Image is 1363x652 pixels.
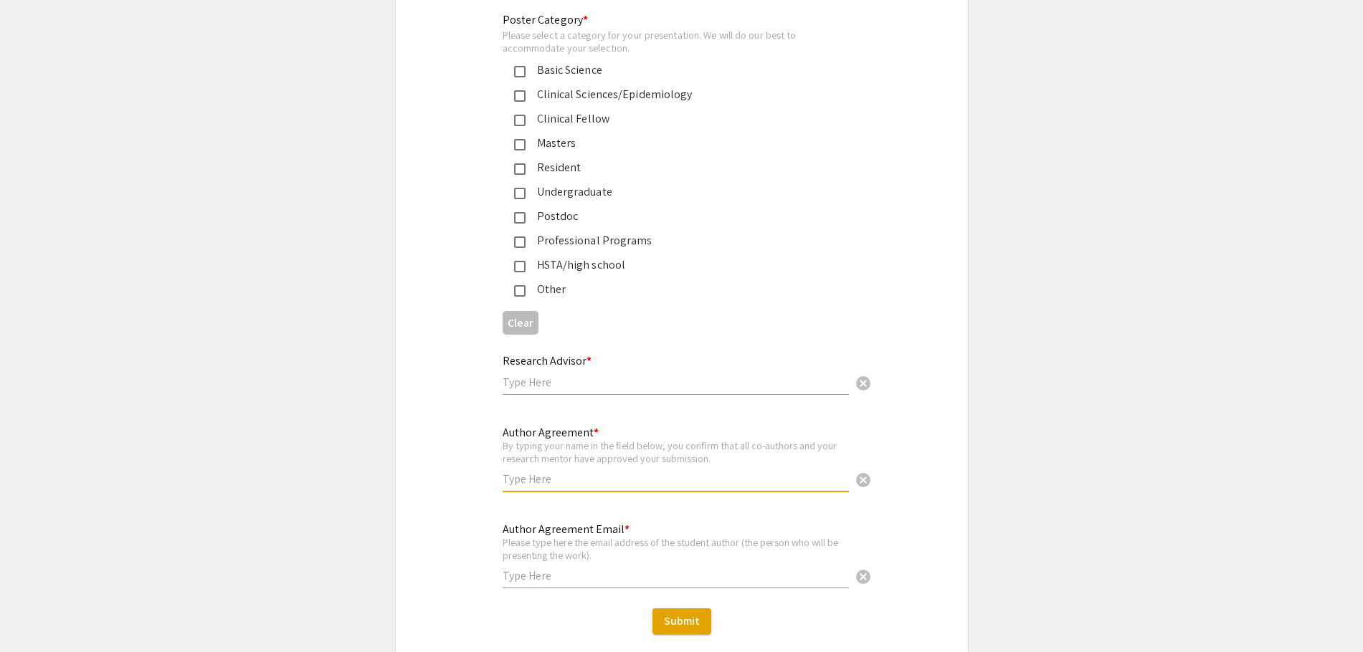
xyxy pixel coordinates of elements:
[526,232,827,249] div: Professional Programs
[526,159,827,176] div: Resident
[849,562,878,590] button: Clear
[855,568,872,585] span: cancel
[503,375,849,390] input: Type Here
[503,12,589,27] mat-label: Poster Category
[855,375,872,392] span: cancel
[664,613,700,628] span: Submit
[526,281,827,298] div: Other
[503,536,849,561] div: Please type here the email address of the student author (the person who will be presenting the w...
[526,110,827,128] div: Clinical Fellow
[652,608,711,634] button: Submit
[503,471,849,486] input: Type Here
[503,522,630,537] mat-label: Author Agreement Email
[855,471,872,489] span: cancel
[526,86,827,103] div: Clinical Sciences/Epidemiology
[526,183,827,201] div: Undergraduate
[503,439,849,464] div: By typing your name in the field below, you confirm that all co-authors and your research mentor ...
[11,588,61,641] iframe: Chat
[526,135,827,152] div: Masters
[849,465,878,494] button: Clear
[503,311,538,335] button: Clear
[526,257,827,274] div: HSTA/high school
[503,425,599,440] mat-label: Author Agreement
[503,568,849,583] input: Type Here
[526,62,827,79] div: Basic Science
[849,368,878,397] button: Clear
[503,353,592,368] mat-label: Research Advisor
[526,208,827,225] div: Postdoc
[503,29,838,54] div: Please select a category for your presentation. We will do our best to accommodate your selection.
